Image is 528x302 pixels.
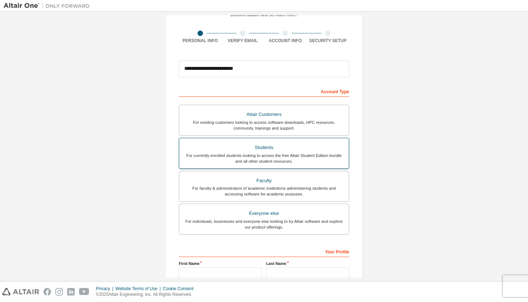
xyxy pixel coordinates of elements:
[266,261,349,266] label: Last Name
[184,176,344,186] div: Faculty
[184,109,344,120] div: Altair Customers
[163,286,198,292] div: Cookie Consent
[264,38,307,44] div: Account Info
[184,208,344,218] div: Everyone else
[179,245,349,257] div: Your Profile
[96,292,198,298] p: © 2025 Altair Engineering, Inc. All Rights Reserved.
[115,286,163,292] div: Website Terms of Use
[222,38,264,44] div: Verify Email
[179,261,262,266] label: First Name
[184,143,344,153] div: Students
[184,185,344,197] div: For faculty & administrators of academic institutions administering students and accessing softwa...
[55,288,63,296] img: instagram.svg
[184,120,344,131] div: For existing customers looking to access software downloads, HPC resources, community, trainings ...
[179,38,222,44] div: Personal Info
[2,288,39,296] img: altair_logo.svg
[96,286,115,292] div: Privacy
[184,153,344,164] div: For currently enrolled students looking to access the free Altair Student Edition bundle and all ...
[179,85,349,97] div: Account Type
[79,288,89,296] img: youtube.svg
[43,288,51,296] img: facebook.svg
[184,218,344,230] div: For individuals, businesses and everyone else looking to try Altair software and explore our prod...
[307,38,349,44] div: Security Setup
[67,288,75,296] img: linkedin.svg
[4,2,93,9] img: Altair One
